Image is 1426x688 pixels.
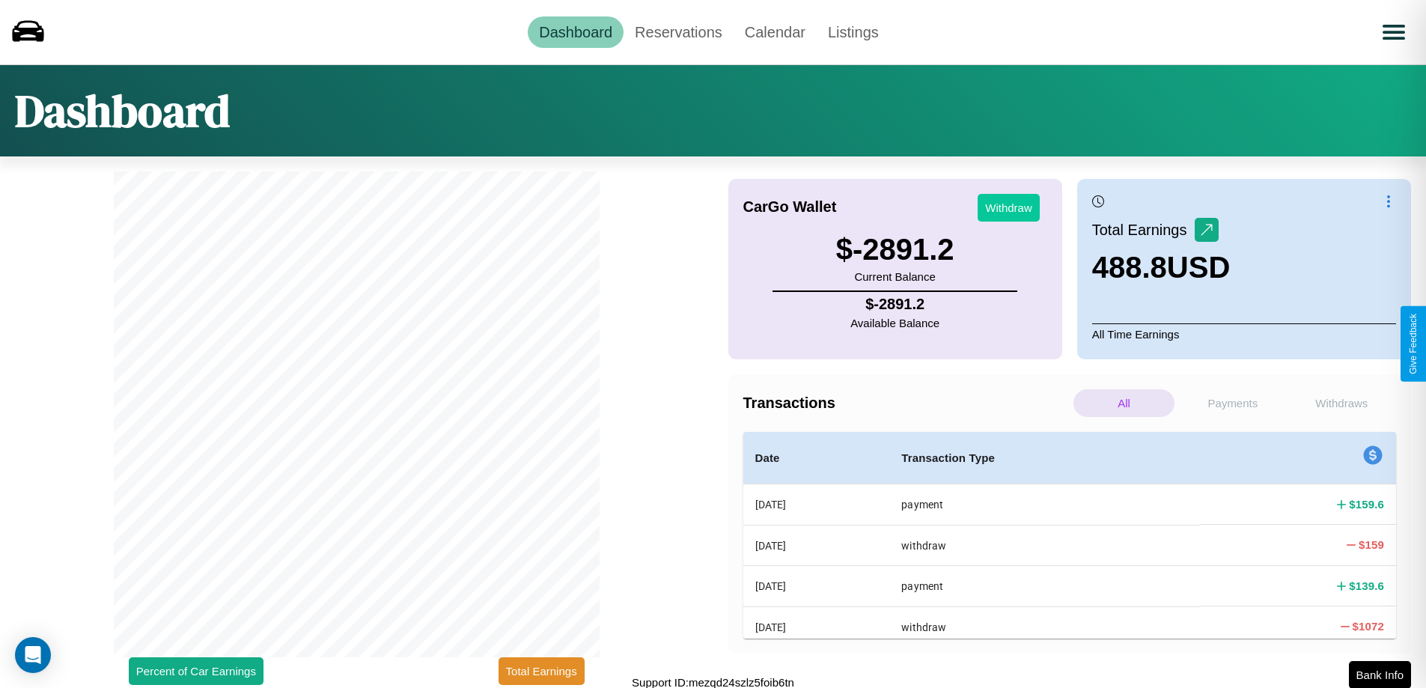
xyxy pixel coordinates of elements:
p: All Time Earnings [1092,323,1396,344]
th: [DATE] [743,484,890,526]
button: Withdraw [978,194,1040,222]
button: Total Earnings [499,657,585,685]
a: Dashboard [528,16,624,48]
h4: Transaction Type [901,449,1188,467]
p: All [1073,389,1174,417]
h4: $ 1072 [1353,618,1384,634]
div: Open Intercom Messenger [15,637,51,673]
p: Current Balance [836,267,954,287]
a: Reservations [624,16,734,48]
th: withdraw [889,606,1200,647]
button: Open menu [1373,11,1415,53]
p: Payments [1182,389,1283,417]
h4: $ -2891.2 [850,296,939,313]
div: Give Feedback [1408,314,1419,374]
th: [DATE] [743,525,890,565]
h1: Dashboard [15,80,230,141]
th: payment [889,566,1200,606]
h4: Date [755,449,878,467]
th: [DATE] [743,566,890,606]
p: Available Balance [850,313,939,333]
h3: 488.8 USD [1092,251,1231,284]
a: Listings [817,16,890,48]
h4: CarGo Wallet [743,198,837,216]
h4: $ 139.6 [1349,578,1384,594]
button: Percent of Car Earnings [129,657,263,685]
h4: $ 159 [1359,537,1384,552]
th: [DATE] [743,606,890,647]
h3: $ -2891.2 [836,233,954,267]
th: withdraw [889,525,1200,565]
h4: Transactions [743,395,1070,412]
a: Calendar [734,16,817,48]
p: Total Earnings [1092,216,1195,243]
h4: $ 159.6 [1349,496,1384,512]
p: Withdraws [1291,389,1392,417]
th: payment [889,484,1200,526]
